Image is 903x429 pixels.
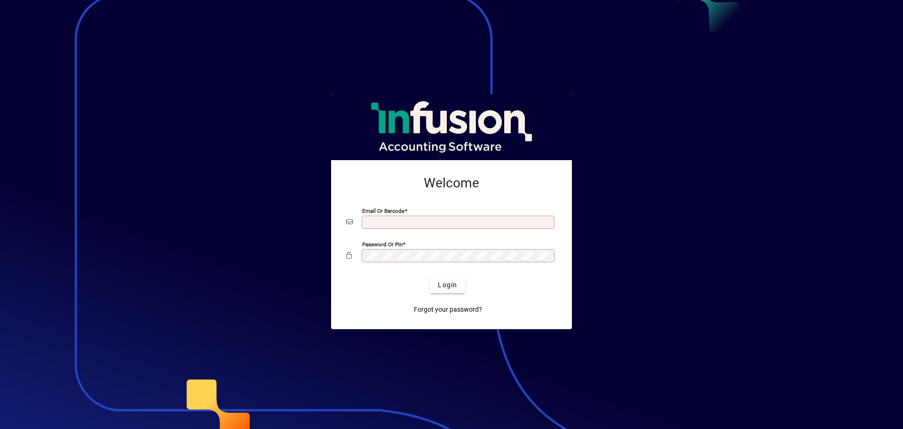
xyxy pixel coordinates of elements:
[430,276,465,293] button: Login
[362,241,403,248] mat-label: Password or Pin
[362,208,404,214] mat-label: Email or Barcode
[414,305,482,315] span: Forgot your password?
[438,280,457,290] span: Login
[346,175,557,191] h2: Welcome
[410,301,486,318] a: Forgot your password?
